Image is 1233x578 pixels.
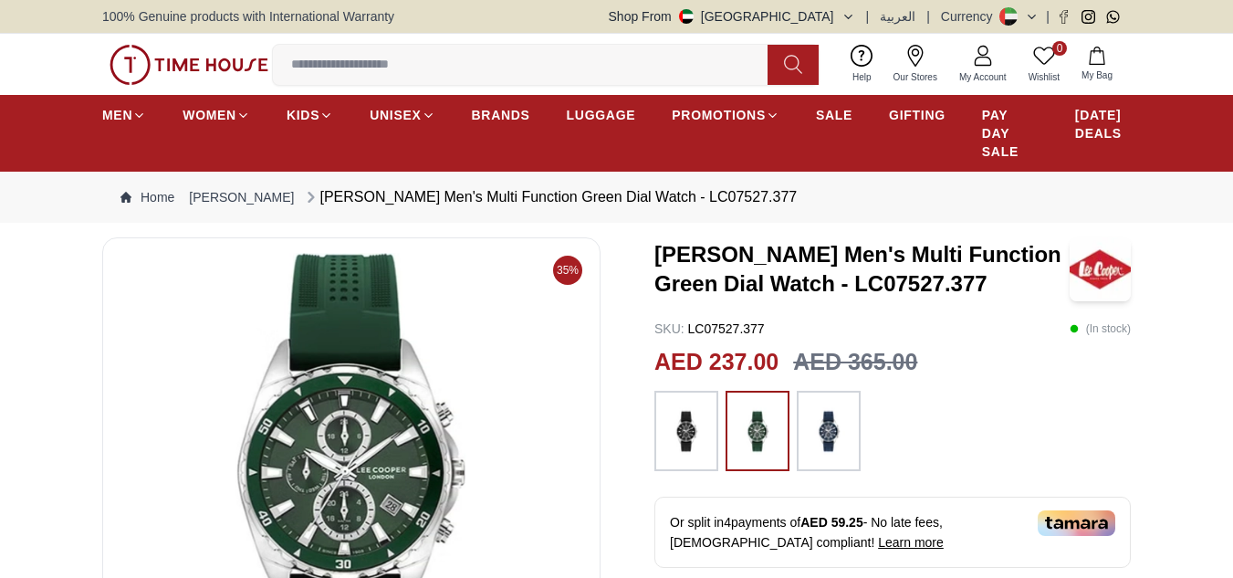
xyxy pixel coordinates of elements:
h2: AED 237.00 [654,345,778,380]
a: WOMEN [183,99,250,131]
a: KIDS [287,99,333,131]
span: Learn more [878,535,944,550]
a: Instagram [1081,10,1095,24]
a: PAY DAY SALE [982,99,1039,168]
a: Whatsapp [1106,10,1120,24]
div: Or split in 4 payments of - No late fees, [DEMOGRAPHIC_DATA] compliant! [654,497,1131,568]
span: 100% Genuine products with International Warranty [102,7,394,26]
span: PROMOTIONS [672,106,766,124]
span: WOMEN [183,106,236,124]
p: LC07527.377 [654,320,765,338]
a: Help [841,41,883,88]
div: [PERSON_NAME] Men's Multi Function Green Dial Watch - LC07527.377 [302,186,798,208]
h3: AED 365.00 [793,345,917,380]
span: MEN [102,106,132,124]
a: Our Stores [883,41,948,88]
span: SKU : [654,321,684,336]
span: KIDS [287,106,319,124]
a: BRANDS [472,99,530,131]
nav: Breadcrumb [102,172,1131,223]
img: Tamara [1038,510,1115,536]
div: Currency [941,7,1000,26]
span: | [926,7,930,26]
a: [DATE] DEALS [1075,99,1131,150]
img: ... [110,45,268,85]
span: 35% [553,256,582,285]
span: PAY DAY SALE [982,106,1039,161]
p: ( In stock ) [1070,320,1131,338]
a: [PERSON_NAME] [189,188,294,206]
a: 0Wishlist [1018,41,1071,88]
img: ... [664,400,709,462]
button: العربية [880,7,915,26]
span: 0 [1052,41,1067,56]
a: GIFTING [889,99,946,131]
span: Our Stores [886,70,945,84]
button: Shop From[GEOGRAPHIC_DATA] [609,7,855,26]
span: BRANDS [472,106,530,124]
span: | [1046,7,1050,26]
img: ... [806,400,852,462]
span: UNISEX [370,106,421,124]
span: My Account [952,70,1014,84]
span: GIFTING [889,106,946,124]
a: SALE [816,99,852,131]
a: Home [120,188,174,206]
span: LUGGAGE [567,106,636,124]
span: | [866,7,870,26]
img: ... [735,400,780,462]
h3: [PERSON_NAME] Men's Multi Function Green Dial Watch - LC07527.377 [654,240,1070,299]
a: LUGGAGE [567,99,636,131]
a: MEN [102,99,146,131]
img: Lee Cooper Men's Multi Function Green Dial Watch - LC07527.377 [1070,237,1131,301]
a: PROMOTIONS [672,99,779,131]
img: United Arab Emirates [679,9,694,24]
span: AED 59.25 [800,515,862,530]
a: Facebook [1057,10,1071,24]
span: SALE [816,106,852,124]
span: Wishlist [1021,70,1067,84]
button: My Bag [1071,43,1123,86]
span: [DATE] DEALS [1075,106,1131,142]
a: UNISEX [370,99,434,131]
span: My Bag [1074,68,1120,82]
span: Help [845,70,879,84]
